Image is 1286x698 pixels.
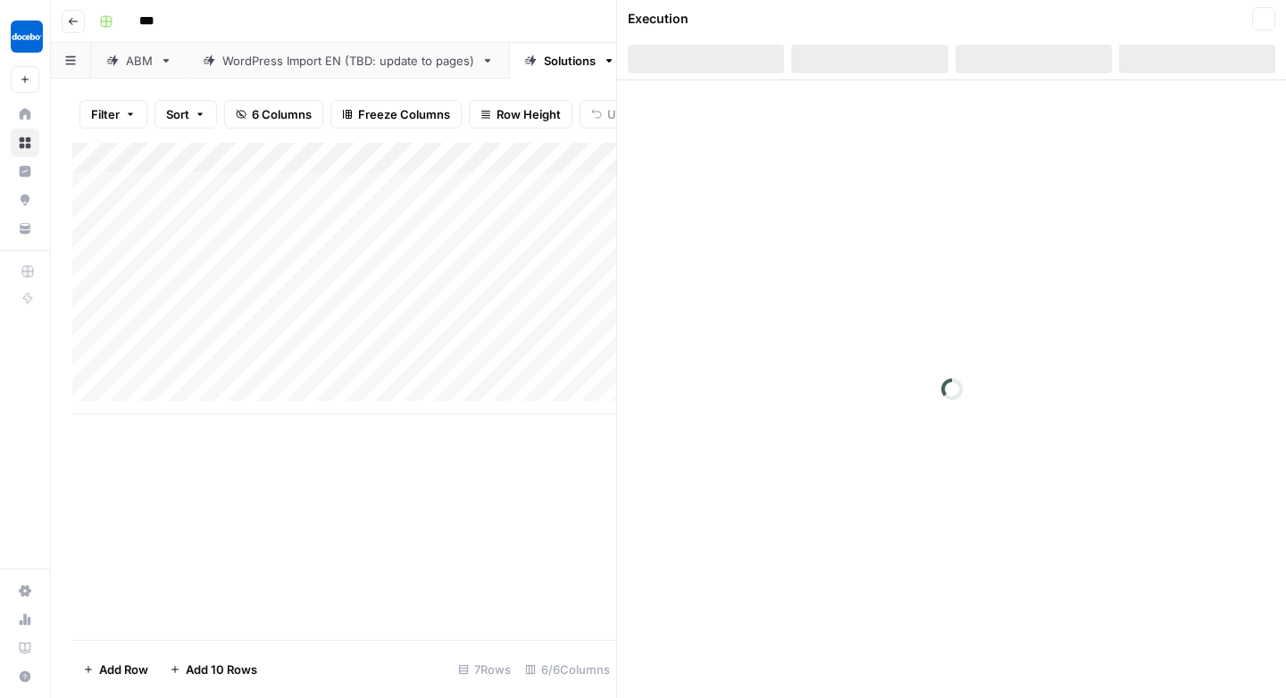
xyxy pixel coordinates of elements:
[11,129,39,157] a: Browse
[11,100,39,129] a: Home
[358,105,450,123] span: Freeze Columns
[222,52,474,70] div: WordPress Import EN (TBD: update to pages)
[544,52,596,70] div: Solutions
[509,43,630,79] a: Solutions
[11,186,39,214] a: Opportunities
[469,100,572,129] button: Row Height
[99,661,148,678] span: Add Row
[11,214,39,243] a: Your Data
[11,605,39,634] a: Usage
[11,634,39,662] a: Learning Hub
[188,43,509,79] a: WordPress Import EN (TBD: update to pages)
[497,105,561,123] span: Row Height
[11,21,43,53] img: Docebo Logo
[72,655,159,684] button: Add Row
[126,52,153,70] div: ABM
[159,655,268,684] button: Add 10 Rows
[451,655,518,684] div: 7 Rows
[11,577,39,605] a: Settings
[79,100,147,129] button: Filter
[154,100,217,129] button: Sort
[518,655,617,684] div: 6/6 Columns
[91,105,120,123] span: Filter
[91,43,188,79] a: ABM
[224,100,323,129] button: 6 Columns
[11,662,39,691] button: Help + Support
[11,14,39,59] button: Workspace: Docebo
[580,100,649,129] button: Undo
[252,105,312,123] span: 6 Columns
[330,100,462,129] button: Freeze Columns
[11,157,39,186] a: Insights
[166,105,189,123] span: Sort
[186,661,257,678] span: Add 10 Rows
[607,105,638,123] span: Undo
[628,10,689,28] div: Execution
